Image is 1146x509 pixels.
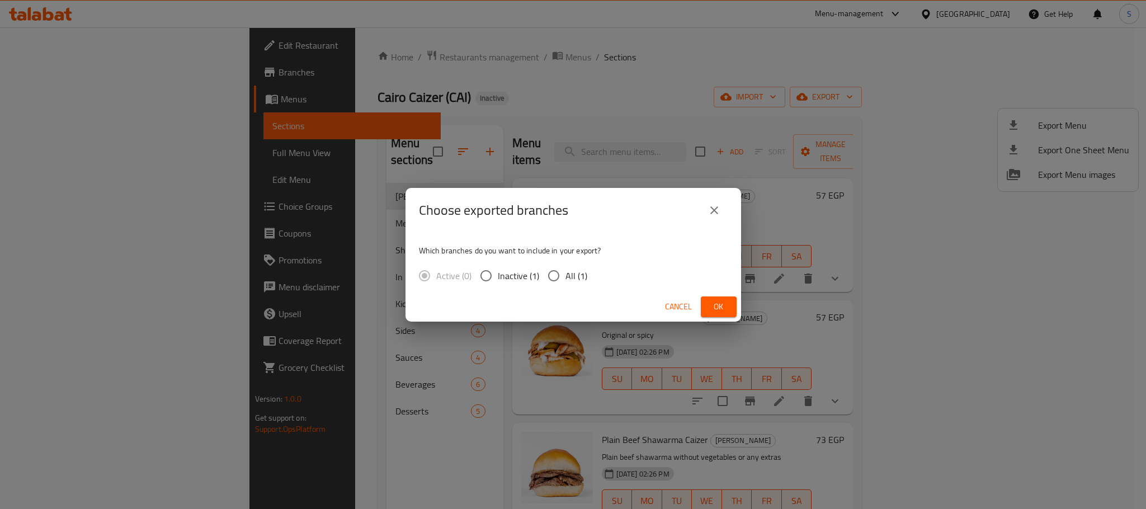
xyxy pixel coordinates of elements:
span: Active (0) [436,269,471,282]
span: Cancel [665,300,692,314]
span: All (1) [565,269,587,282]
p: Which branches do you want to include in your export? [419,245,728,256]
span: Inactive (1) [498,269,539,282]
button: close [701,197,728,224]
button: Cancel [661,296,696,317]
button: Ok [701,296,737,317]
span: Ok [710,300,728,314]
h2: Choose exported branches [419,201,568,219]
